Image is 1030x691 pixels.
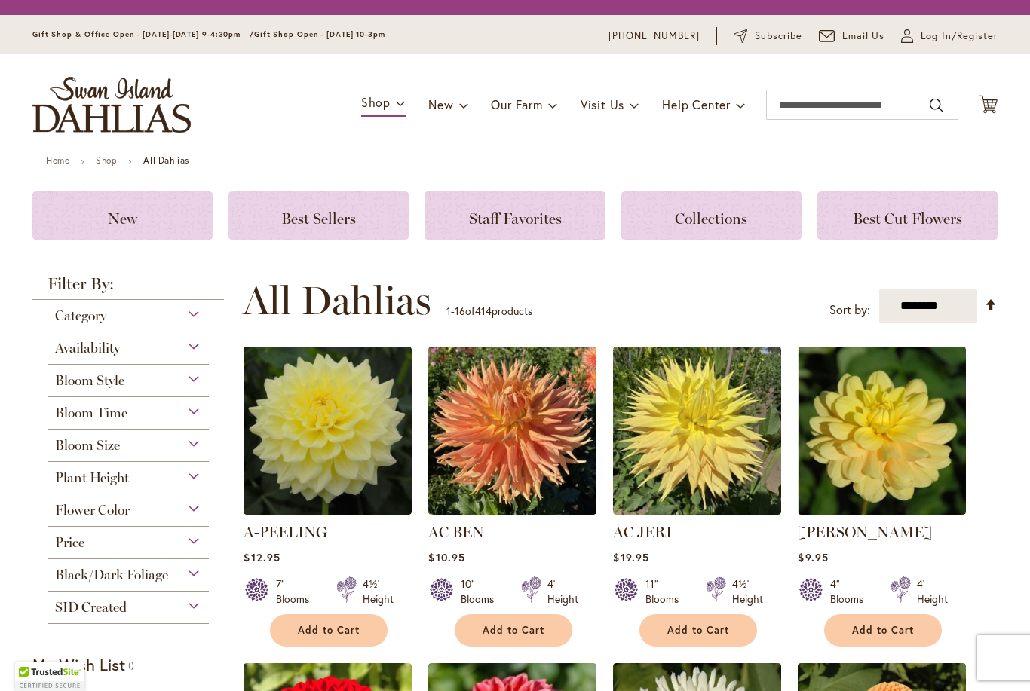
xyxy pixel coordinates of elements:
[446,299,532,323] p: - of products
[55,307,106,324] span: Category
[621,191,802,240] a: Collections
[613,550,648,564] span: $19.95
[108,209,137,228] span: New
[281,209,356,228] span: Best Sellers
[675,209,747,228] span: Collections
[228,191,409,240] a: Best Sellers
[55,469,129,486] span: Plant Height
[428,550,464,564] span: $10.95
[254,29,385,39] span: Gift Shop Open - [DATE] 10-3pm
[11,637,54,680] iframe: Launch Accessibility Center
[852,624,914,637] span: Add to Cart
[732,576,763,607] div: 4½' Height
[428,347,596,515] img: AC BEN
[798,347,966,515] img: AHOY MATEY
[819,29,885,44] a: Email Us
[798,503,966,518] a: AHOY MATEY
[32,276,224,300] strong: Filter By:
[96,154,117,166] a: Shop
[428,96,453,112] span: New
[55,340,120,356] span: Availability
[491,96,542,112] span: Our Farm
[46,154,69,166] a: Home
[425,191,605,240] a: Staff Favorites
[461,576,503,607] div: 10" Blooms
[455,614,572,647] button: Add to Cart
[32,77,191,133] a: store logo
[298,624,360,637] span: Add to Cart
[244,550,280,564] span: $12.95
[734,29,802,44] a: Subscribe
[469,209,562,228] span: Staff Favorites
[613,523,672,541] a: AC JERI
[55,502,130,518] span: Flower Color
[921,29,998,44] span: Log In/Register
[483,624,544,637] span: Add to Cart
[32,29,254,39] span: Gift Shop & Office Open - [DATE]-[DATE] 9-4:30pm /
[662,96,731,112] span: Help Center
[55,372,124,389] span: Bloom Style
[645,576,688,607] div: 11" Blooms
[667,624,729,637] span: Add to Cart
[455,304,465,318] span: 16
[798,523,932,541] a: [PERSON_NAME]
[55,567,168,583] span: Black/Dark Foliage
[446,304,451,318] span: 1
[853,209,962,228] span: Best Cut Flowers
[817,191,998,240] a: Best Cut Flowers
[244,347,412,515] img: A-Peeling
[581,96,624,112] span: Visit Us
[32,653,125,675] strong: My Wish List
[361,94,391,110] span: Shop
[917,576,948,607] div: 4' Height
[901,29,998,44] a: Log In/Register
[270,614,388,647] button: Add to Cart
[798,550,828,564] span: $9.95
[428,523,484,541] a: AC BEN
[143,154,189,166] strong: All Dahlias
[830,576,872,607] div: 4" Blooms
[930,93,943,118] button: Search
[244,503,412,518] a: A-Peeling
[824,614,942,647] button: Add to Cart
[32,191,213,240] a: New
[244,523,327,541] a: A-PEELING
[55,534,84,551] span: Price
[363,576,394,607] div: 4½' Height
[547,576,578,607] div: 4' Height
[829,296,870,324] label: Sort by:
[608,29,700,44] a: [PHONE_NUMBER]
[639,614,757,647] button: Add to Cart
[613,503,781,518] a: AC Jeri
[842,29,885,44] span: Email Us
[755,29,802,44] span: Subscribe
[55,405,127,421] span: Bloom Time
[243,278,431,323] span: All Dahlias
[428,503,596,518] a: AC BEN
[475,304,492,318] span: 414
[276,576,318,607] div: 7" Blooms
[613,347,781,515] img: AC Jeri
[55,599,127,616] span: SID Created
[55,437,120,454] span: Bloom Size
